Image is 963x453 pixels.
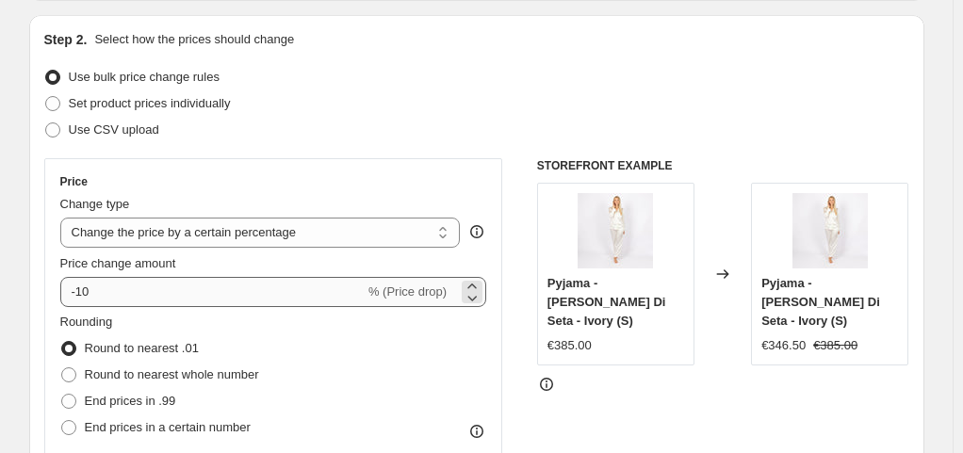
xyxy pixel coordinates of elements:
[60,277,365,307] input: -15
[467,222,486,241] div: help
[60,315,113,329] span: Rounding
[85,367,259,381] span: Round to nearest whole number
[761,336,806,355] div: €346.50
[578,193,653,268] img: PJ_D_LUNA-DI-SETA_08007_004_80x.jpg
[69,96,231,110] span: Set product prices individually
[761,276,880,328] span: Pyjama - [PERSON_NAME] Di Seta - Ivory (S)
[813,336,857,355] strike: €385.00
[60,197,130,211] span: Change type
[60,174,88,189] h3: Price
[60,256,176,270] span: Price change amount
[547,276,666,328] span: Pyjama - [PERSON_NAME] Di Seta - Ivory (S)
[69,122,159,137] span: Use CSV upload
[94,30,294,49] p: Select how the prices should change
[85,341,199,355] span: Round to nearest .01
[44,30,88,49] h2: Step 2.
[85,394,176,408] span: End prices in .99
[85,420,251,434] span: End prices in a certain number
[69,70,220,84] span: Use bulk price change rules
[368,284,447,299] span: % (Price drop)
[792,193,868,268] img: PJ_D_LUNA-DI-SETA_08007_004_80x.jpg
[547,336,592,355] div: €385.00
[537,158,909,173] h6: STOREFRONT EXAMPLE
